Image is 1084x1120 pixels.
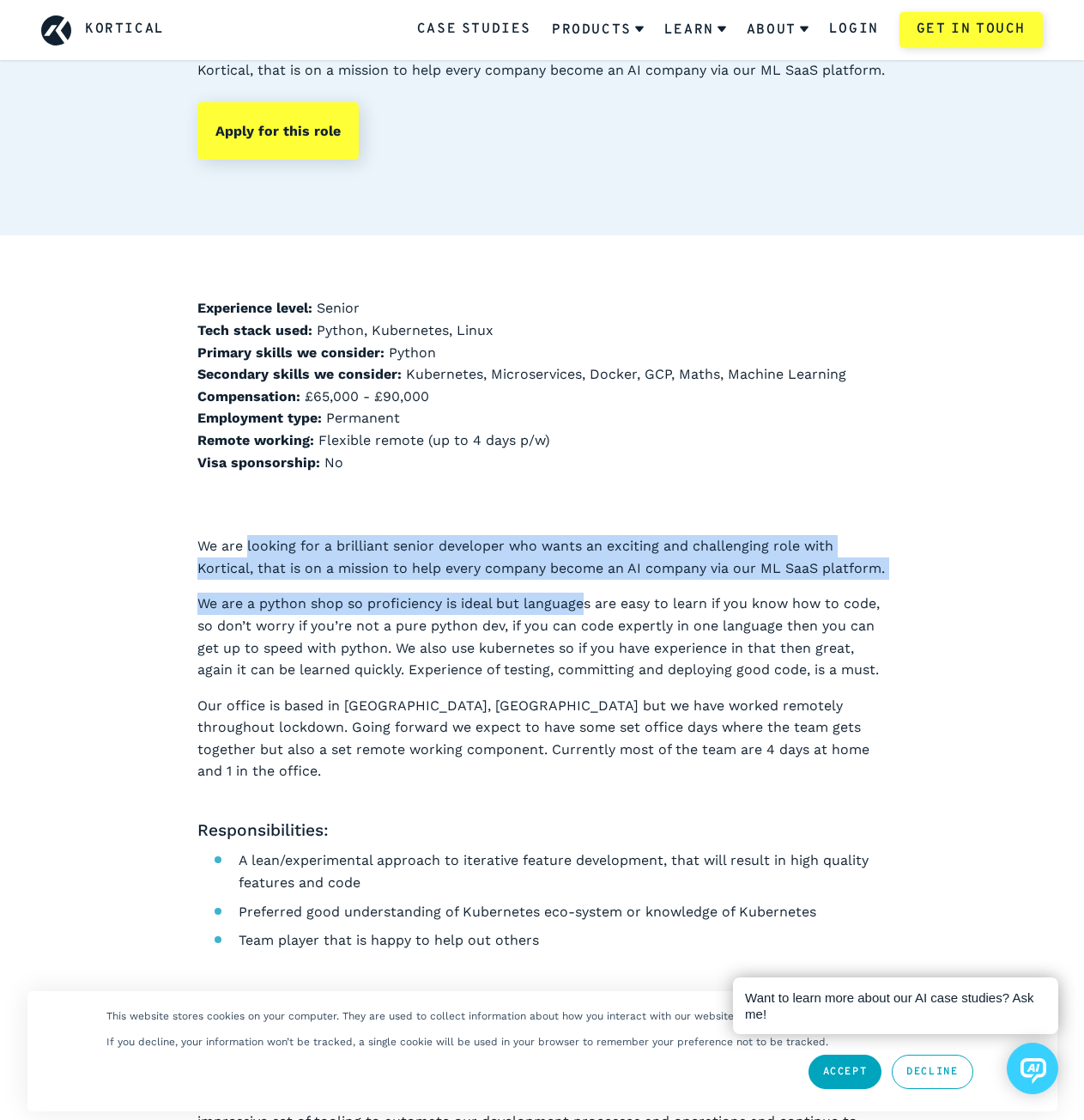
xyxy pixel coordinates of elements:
[197,388,300,405] b: Compensation:
[197,695,887,782] p: Our office is based in [GEOGRAPHIC_DATA], [GEOGRAPHIC_DATA] but we have worked remotely throughou...
[899,12,1043,48] a: Get in touch
[808,1055,882,1089] a: Accept
[197,593,887,680] p: We are a python shop so proficiency is ideal but languages are easy to learn if you know how to c...
[552,8,644,52] a: Products
[197,386,887,408] li: £65,000 - £90,000
[417,19,531,41] a: Case Studies
[197,320,887,342] li: Python, Kubernetes, Linux
[85,19,165,41] a: Kortical
[197,363,887,386] li: Kubernetes, Microservices, Docker, GCP, Maths, Machine Learning
[197,407,887,429] li: Permanent
[239,929,887,952] li: Team player that is happy to help out others
[197,535,887,579] p: We are looking for a brilliant senior developer who wants an exciting and challenging role with K...
[197,432,314,448] b: Remote working:
[747,8,808,52] a: About
[197,366,402,382] b: Secondary skills we consider:
[197,102,359,161] a: Apply for this role
[239,849,887,893] li: A lean/experimental approach to iterative feature development, that will result in high quality f...
[197,344,385,361] b: Primary skills we consider:
[106,1036,828,1048] p: If you decline, your information won’t be tracked, a single cookie will be used in your browser t...
[197,342,887,364] li: Python
[197,322,312,338] b: Tech stack used:
[197,300,312,316] b: Experience level:
[239,901,887,923] li: Preferred good understanding of Kubernetes eco-system or knowledge of Kubernetes
[197,410,322,426] b: Employment type:
[197,297,887,320] li: Senior
[106,1010,939,1022] p: This website stores cookies on your computer. They are used to collect information about how you ...
[197,819,887,843] h4: Responsibilities:
[829,19,879,41] a: Login
[892,1055,972,1089] a: Decline
[197,454,320,471] b: Visa sponsorship:
[197,452,887,474] li: No
[197,429,887,452] li: Flexible remote (up to 4 days p/w)
[664,8,726,52] a: Learn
